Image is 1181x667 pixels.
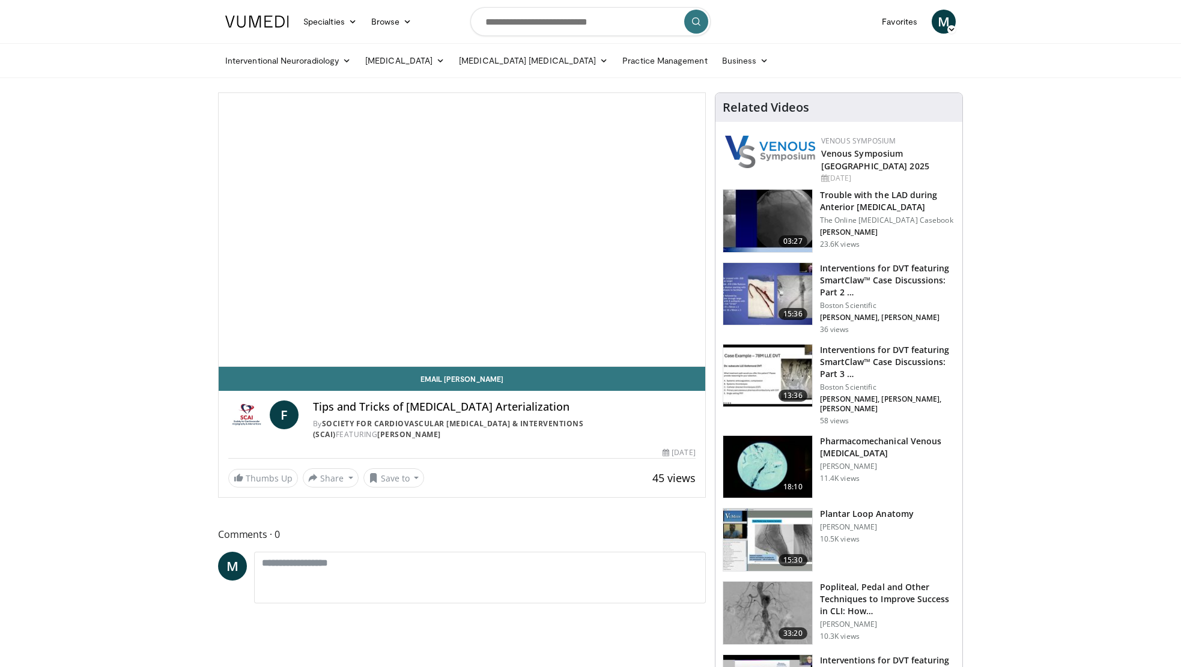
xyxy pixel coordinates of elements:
[779,390,807,402] span: 13:36
[723,581,955,645] a: 33:20 Popliteal, Pedal and Other Techniques to Improve Success in CLI: How… [PERSON_NAME] 10.3K v...
[820,240,860,249] p: 23.6K views
[723,262,955,334] a: 15:36 Interventions for DVT featuring SmartClaw™ Case Discussions: Part 2 … Boston Scientific [PE...
[723,100,809,115] h4: Related Videos
[218,552,247,581] a: M
[723,189,955,253] a: 03:27 Trouble with the LAD during Anterior [MEDICAL_DATA] The Online [MEDICAL_DATA] Casebook [PER...
[820,534,860,544] p: 10.5K views
[820,189,955,213] h3: Trouble with the LAD during Anterior [MEDICAL_DATA]
[452,49,615,73] a: [MEDICAL_DATA] [MEDICAL_DATA]
[723,582,812,644] img: T6d-rUZNqcn4uJqH4xMDoxOjBrO-I4W8.150x105_q85_crop-smart_upscale.jpg
[820,344,955,380] h3: Interventions for DVT featuring SmartClaw™ Case Discussions: Part 3 …
[219,367,705,391] a: Email [PERSON_NAME]
[663,447,695,458] div: [DATE]
[615,49,714,73] a: Practice Management
[820,325,849,334] p: 36 views
[723,508,955,572] a: 15:30 Plantar Loop Anatomy [PERSON_NAME] 10.5K views
[779,308,807,320] span: 15:36
[228,469,298,487] a: Thumbs Up
[820,416,849,426] p: 58 views
[820,462,955,471] p: [PERSON_NAME]
[932,10,956,34] a: M
[303,468,359,487] button: Share
[228,400,265,429] img: Society for Cardiovascular Angiography & Interventions (SCAI)
[820,522,914,532] p: [PERSON_NAME]
[364,10,419,34] a: Browse
[652,471,696,485] span: 45 views
[779,627,807,639] span: 33:20
[820,581,955,617] h3: Popliteal, Pedal and Other Techniques to Improve Success in CLI: How…
[725,136,815,168] img: 38765b2d-a7cd-4379-b3f3-ae7d94ee6307.png.150x105_q85_autocrop_double_scale_upscale_version-0.2.png
[723,435,955,499] a: 18:10 Pharmacomechanical Venous [MEDICAL_DATA] [PERSON_NAME] 11.4K views
[820,382,955,392] p: Boston Scientific
[820,508,914,520] h3: Plantar Loop Anatomy
[470,7,711,36] input: Search topics, interventions
[723,436,812,498] img: 2a48c003-e98e-48d3-b35d-cd884c9ceb83.150x105_q85_crop-smart_upscale.jpg
[225,16,289,28] img: VuMedi Logo
[363,468,425,487] button: Save to
[821,136,896,146] a: Venous Symposium
[219,93,705,367] video-js: Video Player
[779,554,807,566] span: 15:30
[377,429,441,439] a: [PERSON_NAME]
[270,400,299,429] a: F
[313,418,696,440] div: By FEATURING
[723,190,812,252] img: ABqa63mjaT9QMpl35hMDoxOmtxO3TYNt_2.150x105_q85_crop-smart_upscale.jpg
[820,228,955,237] p: [PERSON_NAME]
[296,10,364,34] a: Specialties
[820,474,860,483] p: 11.4K views
[723,344,955,426] a: 13:36 Interventions for DVT featuring SmartClaw™ Case Discussions: Part 3 … Boston Scientific [PE...
[779,481,807,493] span: 18:10
[313,418,584,439] a: Society for Cardiovascular [MEDICAL_DATA] & Interventions (SCAI)
[820,435,955,459] h3: Pharmacomechanical Venous [MEDICAL_DATA]
[715,49,776,73] a: Business
[218,49,358,73] a: Interventional Neuroradiology
[723,263,812,325] img: c9201aff-c63c-4c30-aa18-61314b7b000e.150x105_q85_crop-smart_upscale.jpg
[820,301,955,310] p: Boston Scientific
[313,400,696,414] h4: Tips and Tricks of [MEDICAL_DATA] Arterialization
[820,620,955,629] p: [PERSON_NAME]
[820,262,955,298] h3: Interventions for DVT featuring SmartClaw™ Case Discussions: Part 2 …
[821,148,929,172] a: Venous Symposium [GEOGRAPHIC_DATA] 2025
[358,49,452,73] a: [MEDICAL_DATA]
[820,394,955,414] p: [PERSON_NAME], [PERSON_NAME], [PERSON_NAME]
[779,235,807,247] span: 03:27
[218,527,706,542] span: Comments 0
[723,509,812,571] img: 442ddc85-cc57-4e12-8543-4f99bfe26e46.150x105_q85_crop-smart_upscale.jpg
[820,216,955,225] p: The Online [MEDICAL_DATA] Casebook
[723,345,812,407] img: c7c8053f-07ab-4f92-a446-8a4fb167e281.150x105_q85_crop-smart_upscale.jpg
[820,313,955,322] p: [PERSON_NAME], [PERSON_NAME]
[820,632,860,641] p: 10.3K views
[821,173,953,184] div: [DATE]
[875,10,924,34] a: Favorites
